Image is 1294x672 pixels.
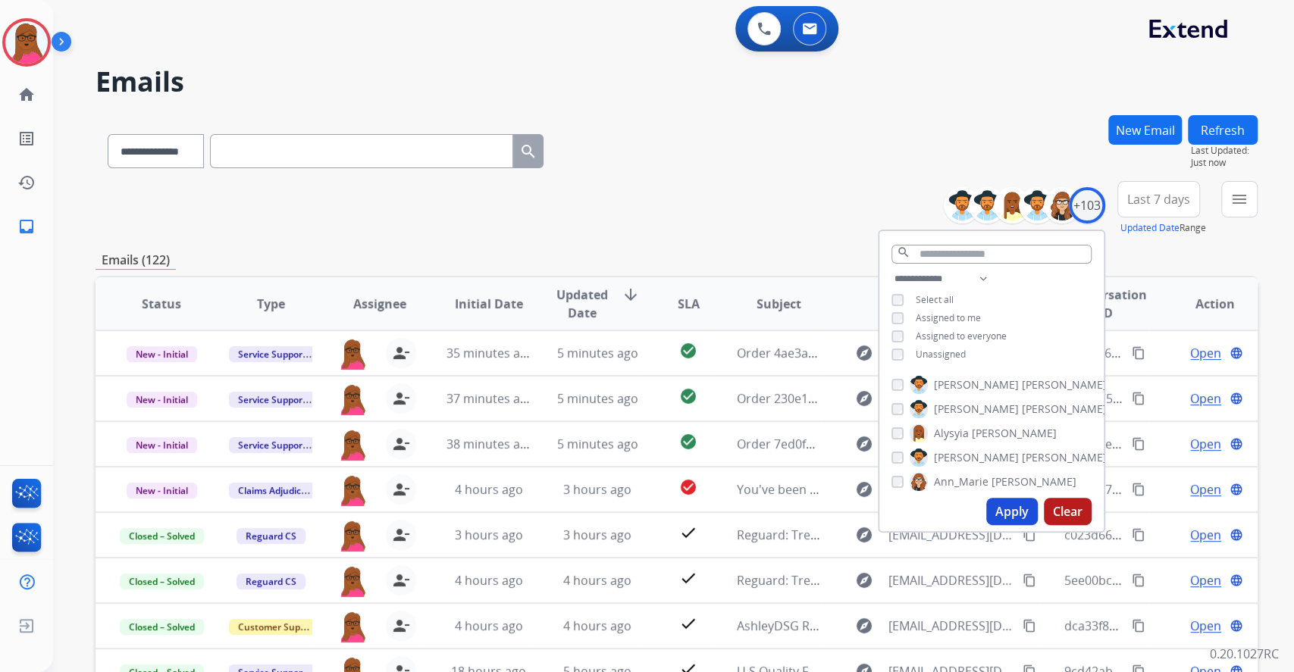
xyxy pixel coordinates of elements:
[446,390,534,407] span: 37 minutes ago
[5,21,48,64] img: avatar
[337,383,368,415] img: agent-avatar
[563,572,631,589] span: 4 hours ago
[1190,435,1221,453] span: Open
[1230,483,1243,496] mat-icon: language
[855,344,873,362] mat-icon: explore
[679,569,697,587] mat-icon: check
[556,286,609,322] span: Updated Date
[888,571,1014,589] span: [EMAIL_ADDRESS][DOMAIN_NAME]
[96,251,176,270] p: Emails (122)
[1132,346,1145,360] mat-icon: content_copy
[679,342,697,360] mat-icon: check_circle
[229,483,333,499] span: Claims Adjudication
[17,173,36,192] mat-icon: history
[392,344,410,362] mat-icon: person_remove
[1188,115,1258,145] button: Refresh
[557,436,638,452] span: 5 minutes ago
[142,295,181,313] span: Status
[679,433,697,451] mat-icon: check_circle
[1108,115,1182,145] button: New Email
[934,474,989,489] span: Ann_Marie
[1148,277,1258,330] th: Action
[120,574,204,589] span: Closed – Solved
[737,527,928,543] span: Reguard: Tremendous Fulfillment
[337,520,368,552] img: agent-avatar
[1064,286,1148,322] span: Conversation ID
[229,437,315,453] span: Service Support
[17,217,36,236] mat-icon: inbox
[337,429,368,461] img: agent-avatar
[1132,619,1145,633] mat-icon: content_copy
[934,450,1019,465] span: [PERSON_NAME]
[1190,480,1221,499] span: Open
[127,346,197,362] span: New - Initial
[757,295,801,313] span: Subject
[337,611,368,642] img: agent-avatar
[855,526,873,544] mat-icon: explore
[392,480,410,499] mat-icon: person_remove
[1023,528,1036,542] mat-icon: content_copy
[229,619,327,635] span: Customer Support
[353,295,406,313] span: Assignee
[1191,157,1258,169] span: Just now
[557,345,638,361] span: 5 minutes ago
[737,572,928,589] span: Reguard: Tremendous Fulfillment
[1044,498,1092,525] button: Clear
[392,526,410,544] mat-icon: person_remove
[855,480,873,499] mat-icon: explore
[454,481,522,498] span: 4 hours ago
[17,86,36,104] mat-icon: home
[257,295,285,313] span: Type
[1120,222,1180,234] button: Updated Date
[855,571,873,589] mat-icon: explore
[446,436,534,452] span: 38 minutes ago
[1210,645,1279,663] p: 0.20.1027RC
[916,293,954,306] span: Select all
[737,345,1007,361] span: Order 4ae3ae61-30bc-4168-961e-f1bcd6e3b08b
[934,426,969,441] span: Alysyia
[1132,528,1145,542] mat-icon: content_copy
[1230,437,1243,451] mat-icon: language
[1120,221,1206,234] span: Range
[737,617,877,634] span: AshleyDSG Replacement
[1132,392,1145,405] mat-icon: content_copy
[888,526,1014,544] span: [EMAIL_ADDRESS][DOMAIN_NAME]
[454,572,522,589] span: 4 hours ago
[337,565,368,597] img: agent-avatar
[519,142,537,161] mat-icon: search
[337,474,368,506] img: agent-avatar
[127,483,197,499] span: New - Initial
[96,67,1258,97] h2: Emails
[557,390,638,407] span: 5 minutes ago
[1191,145,1258,157] span: Last Updated:
[916,311,981,324] span: Assigned to me
[679,524,697,542] mat-icon: check
[679,614,697,633] mat-icon: check
[237,574,305,589] span: Reguard CS
[127,392,197,408] span: New - Initial
[1190,389,1221,408] span: Open
[855,435,873,453] mat-icon: explore
[679,478,697,496] mat-icon: check_circle
[855,389,873,408] mat-icon: explore
[446,345,534,361] span: 35 minutes ago
[392,389,410,408] mat-icon: person_remove
[1190,571,1221,589] span: Open
[679,387,697,405] mat-icon: check_circle
[737,390,1005,407] span: Order 230e13ab-d07e-45b6-88cf-4ac871a57550
[1230,619,1243,633] mat-icon: language
[454,617,522,634] span: 4 hours ago
[1190,344,1221,362] span: Open
[1132,574,1145,587] mat-icon: content_copy
[1022,377,1107,392] span: [PERSON_NAME]
[1190,526,1221,544] span: Open
[934,377,1019,392] span: [PERSON_NAME]
[934,402,1019,417] span: [PERSON_NAME]
[120,528,204,544] span: Closed – Solved
[337,338,368,370] img: agent-avatar
[229,392,315,408] span: Service Support
[737,481,1213,498] span: You've been assigned a new service order: 23de8ae8-527e-403a-a5fa-0c0886b49eae
[1022,402,1107,417] span: [PERSON_NAME]
[1023,619,1036,633] mat-icon: content_copy
[1230,346,1243,360] mat-icon: language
